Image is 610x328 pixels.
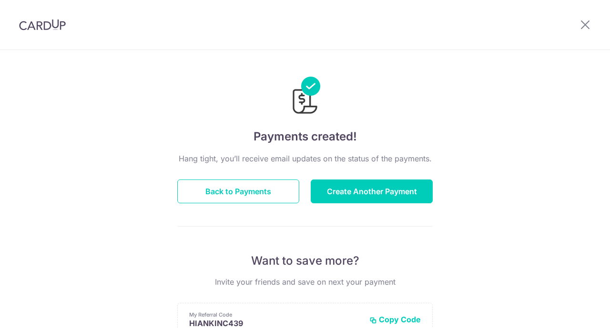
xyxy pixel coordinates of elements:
button: Back to Payments [177,179,299,203]
img: Payments [290,77,320,117]
h4: Payments created! [177,128,433,145]
p: Want to save more? [177,253,433,268]
button: Create Another Payment [311,179,433,203]
button: Copy Code [369,315,421,324]
p: Hang tight, you’ll receive email updates on the status of the payments. [177,153,433,164]
img: CardUp [19,19,66,30]
p: My Referral Code [189,311,362,318]
p: HIANKINC439 [189,318,362,328]
p: Invite your friends and save on next your payment [177,276,433,288]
